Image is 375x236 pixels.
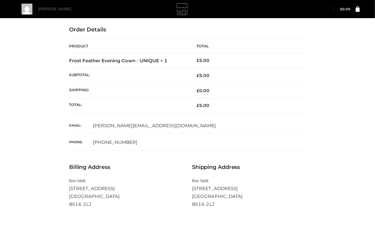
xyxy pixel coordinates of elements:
bdi: 0.00 [197,88,209,93]
h3: Shipping Address [192,164,306,171]
span: £ [197,88,199,93]
th: Email: [69,118,93,134]
h3: Order Details [69,27,306,33]
th: Total: [69,98,187,113]
bdi: 0.00 [340,7,350,11]
th: Total [187,39,306,53]
a: [PERSON_NAME] [38,7,78,22]
a: Frost Feather Evening Gown - UNIQUE [69,58,159,63]
span: 5.00 [197,73,209,78]
bdi: 5.00 [197,58,209,63]
td: [PHONE_NUMBER] [93,134,306,150]
span: £ [340,7,342,11]
a: £0.00 [340,7,350,11]
span: £ [197,103,199,108]
th: Shipping: [69,83,187,98]
td: [PERSON_NAME][EMAIL_ADDRESS][DOMAIN_NAME] [93,118,306,134]
address: bw test [STREET_ADDRESS] [GEOGRAPHIC_DATA] BS16 2LJ [69,177,183,208]
th: Subtotal: [69,68,187,83]
address: bw test [STREET_ADDRESS] [GEOGRAPHIC_DATA] BS16 2LJ [192,177,306,208]
th: Phone: [69,134,93,150]
img: gemmachan [175,2,190,17]
span: 5.00 [197,103,209,108]
h3: Billing Address [69,164,183,171]
span: £ [197,73,199,78]
th: Product [69,39,187,53]
span: £ [197,58,199,63]
strong: × 1 [160,58,168,63]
